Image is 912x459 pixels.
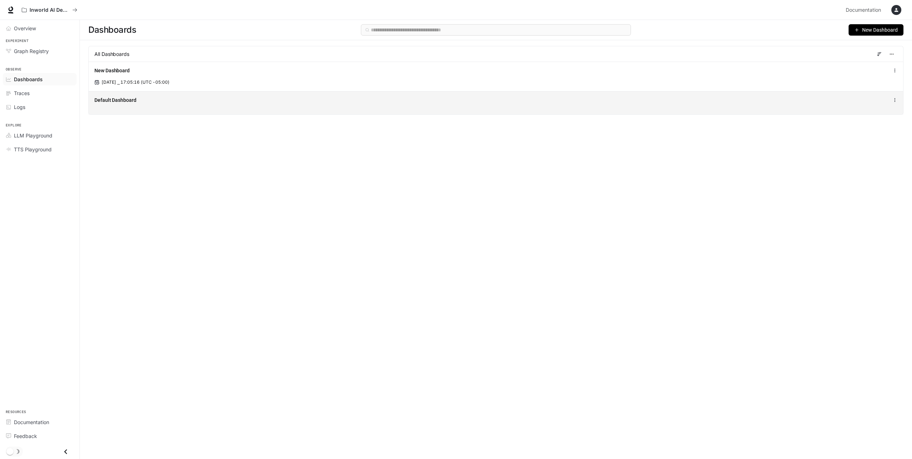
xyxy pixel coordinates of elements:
[3,22,77,35] a: Overview
[6,447,14,455] span: Dark mode toggle
[14,132,52,139] span: LLM Playground
[88,23,136,37] span: Dashboards
[14,146,52,153] span: TTS Playground
[14,25,36,32] span: Overview
[14,47,49,55] span: Graph Registry
[3,101,77,113] a: Logs
[849,24,903,36] button: New Dashboard
[3,73,77,85] a: Dashboards
[14,103,25,111] span: Logs
[94,51,129,58] span: All Dashboards
[102,79,170,85] span: [DATE] ⎯ 17:05:16 (UTC -05:00)
[14,89,30,97] span: Traces
[3,143,77,156] a: TTS Playground
[30,7,69,13] p: Inworld AI Demos
[19,3,81,17] button: All workspaces
[843,3,886,17] a: Documentation
[3,416,77,428] a: Documentation
[58,444,74,459] button: Close drawer
[3,87,77,99] a: Traces
[3,45,77,57] a: Graph Registry
[3,430,77,442] a: Feedback
[94,97,136,104] a: Default Dashboard
[846,6,881,15] span: Documentation
[14,418,49,426] span: Documentation
[14,75,43,83] span: Dashboards
[14,432,37,440] span: Feedback
[862,26,898,34] span: New Dashboard
[94,67,130,74] a: New Dashboard
[3,129,77,142] a: LLM Playground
